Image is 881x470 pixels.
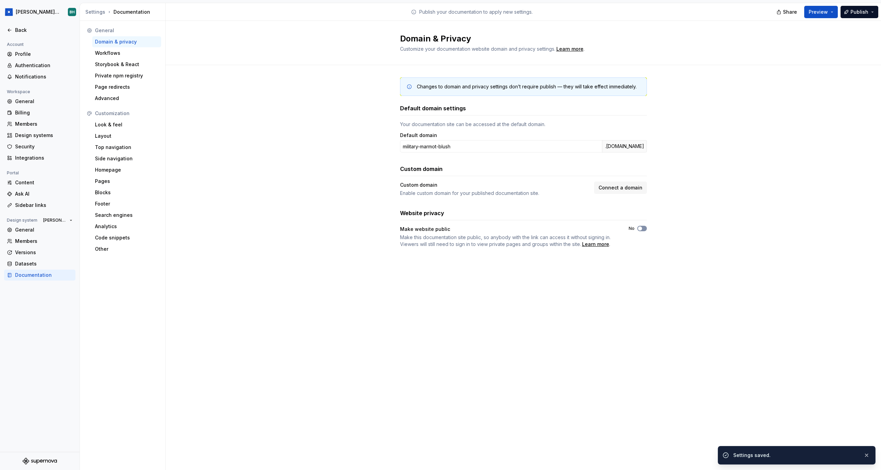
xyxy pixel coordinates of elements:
[783,9,797,15] span: Share
[555,47,584,52] span: .
[4,130,75,141] a: Design systems
[4,88,33,96] div: Workspace
[95,144,158,151] div: Top navigation
[70,9,75,15] div: BH
[4,258,75,269] a: Datasets
[4,49,75,60] a: Profile
[400,209,444,217] h3: Website privacy
[92,244,161,255] a: Other
[92,59,161,70] a: Storybook & React
[4,152,75,163] a: Integrations
[95,121,158,128] div: Look & feel
[400,104,466,112] h3: Default domain settings
[582,241,609,248] a: Learn more
[4,107,75,118] a: Billing
[95,72,158,79] div: Private npm registry
[95,38,158,45] div: Domain & privacy
[15,154,73,161] div: Integrations
[400,121,647,128] div: Your documentation site can be accessed at the default domain.
[4,216,40,224] div: Design system
[400,226,450,233] div: Make website public
[95,223,158,230] div: Analytics
[92,164,161,175] a: Homepage
[15,51,73,58] div: Profile
[4,224,75,235] a: General
[95,178,158,185] div: Pages
[85,9,105,15] button: Settings
[95,166,158,173] div: Homepage
[95,200,158,207] div: Footer
[95,133,158,139] div: Layout
[95,61,158,68] div: Storybook & React
[4,60,75,71] a: Authentication
[400,165,443,173] h3: Custom domain
[4,200,75,211] a: Sidebar links
[556,46,583,52] div: Learn more
[23,458,57,465] a: Supernova Logo
[804,6,838,18] button: Preview
[92,48,161,59] a: Workflows
[773,6,801,18] button: Share
[95,110,158,117] div: Customization
[400,190,590,197] div: Enable custom domain for your published documentation site.
[594,182,647,194] button: Connect a domain
[15,260,73,267] div: Datasets
[95,27,158,34] div: General
[400,182,437,188] div: Custom domain
[4,119,75,129] a: Members
[5,8,13,16] img: 049812b6-2877-400d-9dc9-987621144c16.png
[417,83,637,90] div: Changes to domain and privacy settings don’t require publish — they will take effect immediately.
[95,155,158,162] div: Side navigation
[15,272,73,279] div: Documentation
[95,84,158,90] div: Page redirects
[15,179,73,186] div: Content
[4,96,75,107] a: General
[400,33,639,44] h2: Domain & Privacy
[4,169,22,177] div: Portal
[92,119,161,130] a: Look & feel
[92,131,161,141] a: Layout
[15,190,73,197] div: Ask AI
[92,187,161,198] a: Blocks
[4,188,75,199] a: Ask AI
[15,226,73,233] div: General
[92,82,161,92] a: Page redirects
[400,234,611,247] span: Make this documentation site public, so anybody with the link can access it without signing in. V...
[841,6,878,18] button: Publish
[95,212,158,219] div: Search engines
[92,198,161,209] a: Footer
[400,46,555,52] span: Customize your documentation website domain and privacy settings.
[43,218,67,223] span: [PERSON_NAME] Design System
[4,270,75,281] a: Documentation
[92,210,161,221] a: Search engines
[809,9,828,15] span: Preview
[85,9,162,15] div: Documentation
[92,232,161,243] a: Code snippets
[15,202,73,209] div: Sidebar links
[629,226,635,231] label: No
[4,141,75,152] a: Security
[95,50,158,57] div: Workflows
[92,153,161,164] a: Side navigation
[15,249,73,256] div: Versions
[400,234,616,248] span: .
[850,9,868,15] span: Publish
[92,36,161,47] a: Domain & privacy
[4,177,75,188] a: Content
[15,143,73,150] div: Security
[16,9,60,15] div: [PERSON_NAME] Design System
[95,189,158,196] div: Blocks
[4,71,75,82] a: Notifications
[4,25,75,36] a: Back
[1,4,78,20] button: [PERSON_NAME] Design SystemBH
[15,27,73,34] div: Back
[419,9,533,15] p: Publish your documentation to apply new settings.
[4,40,26,49] div: Account
[15,98,73,105] div: General
[15,238,73,245] div: Members
[599,184,642,191] span: Connect a domain
[15,109,73,116] div: Billing
[4,236,75,247] a: Members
